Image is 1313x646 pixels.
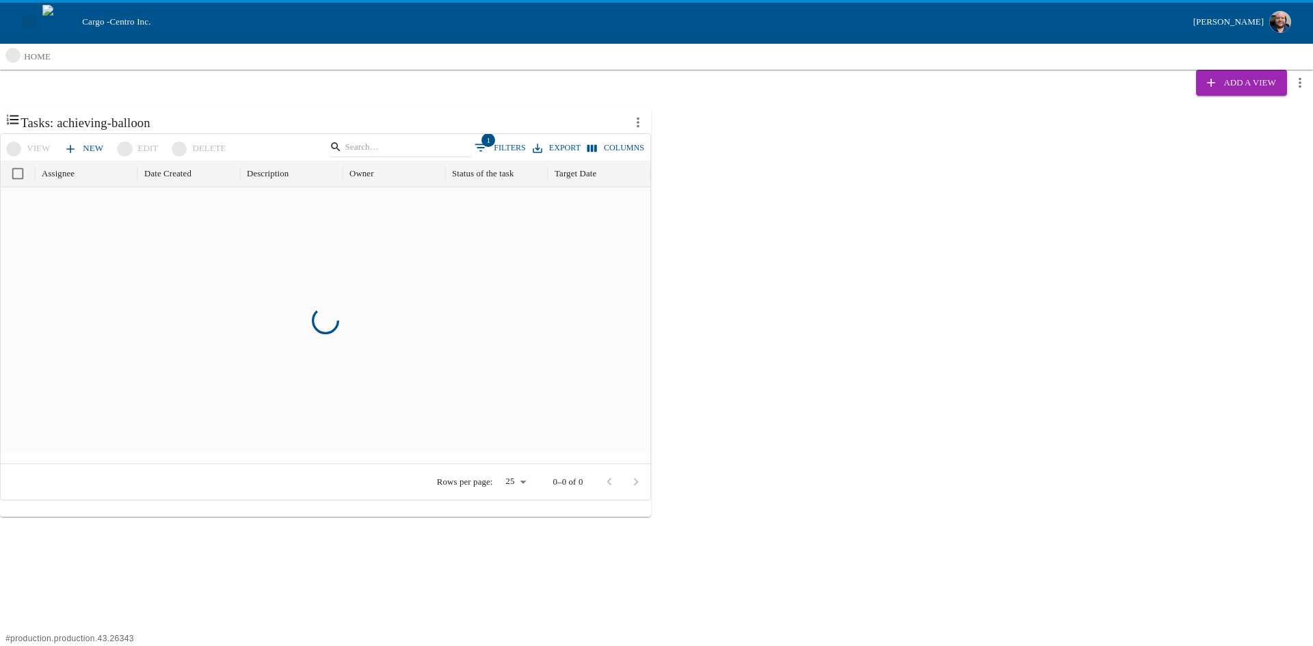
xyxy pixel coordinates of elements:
span: 1 [481,133,495,147]
p: Rows per page: [437,476,493,488]
button: Select columns [584,138,648,158]
p: 0–0 of 0 [553,476,583,488]
div: Owner [349,169,374,179]
a: New [61,137,109,161]
button: open drawer [16,9,42,35]
div: [PERSON_NAME] [1193,14,1264,30]
div: Assignee [42,169,75,179]
div: Date Created [144,169,191,179]
button: Add a View [1196,70,1286,96]
span: Centro Inc. [109,16,150,27]
div: Description [247,169,289,179]
button: Show filters [471,137,529,158]
button: more actions [625,109,651,135]
button: [PERSON_NAME] [1188,7,1297,37]
h6: Tasks: achieving-balloon [5,112,625,133]
input: Search… [345,138,451,157]
img: Profile image [1269,11,1291,33]
div: Target Date [555,169,596,179]
button: more actions [1287,70,1313,96]
p: home [24,50,51,64]
div: Status of the task [452,169,514,179]
div: Cargo - [77,15,1187,29]
img: cargo logo [42,5,77,39]
div: Search [330,137,471,160]
button: Export [529,138,584,158]
div: 25 [499,472,531,492]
